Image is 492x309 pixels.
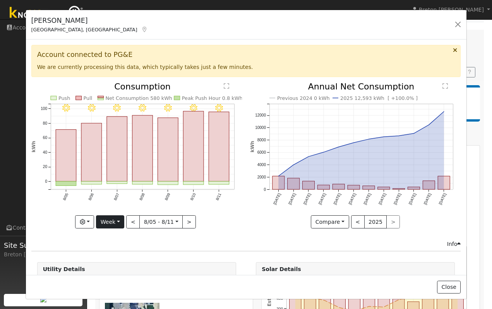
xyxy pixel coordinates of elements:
[264,187,266,192] text: 0
[333,184,345,189] rect: onclick=""
[45,179,47,184] text: 0
[257,175,266,179] text: 2000
[139,215,183,228] button: 8/05 - 8/11
[141,26,148,33] a: Map
[364,215,387,228] button: 2025
[209,112,229,182] rect: onclick=""
[288,178,300,189] rect: onclick=""
[224,83,229,89] text: 
[62,104,70,112] i: 8/05 - Clear
[107,117,127,182] rect: onclick=""
[43,266,85,272] strong: Utility Details
[81,123,102,181] rect: onclick=""
[189,192,196,201] text: 8/10
[43,150,47,154] text: 40
[83,95,92,101] text: Pull
[288,192,297,205] text: [DATE]
[352,141,355,144] circle: onclick=""
[311,215,349,228] button: Compare
[257,138,266,142] text: 8000
[114,82,171,91] text: Consumption
[438,176,450,189] rect: onclick=""
[442,83,448,89] text: 
[273,192,281,205] text: [DATE]
[257,150,266,154] text: 6000
[340,95,418,101] text: 2025 12,593 kWh [ +100.0% ]
[158,181,178,185] rect: onclick=""
[257,163,266,167] text: 4000
[113,104,121,112] i: 8/07 - Clear
[348,185,360,189] rect: onclick=""
[382,135,386,138] circle: onclick=""
[337,145,340,148] circle: onclick=""
[182,215,196,228] button: >
[132,115,153,182] rect: onclick=""
[31,15,148,26] h5: [PERSON_NAME]
[87,192,94,201] text: 8/06
[250,141,255,153] text: kWh
[56,129,76,181] rect: onclick=""
[139,192,146,201] text: 8/08
[412,132,415,135] circle: onclick=""
[367,137,370,141] circle: onclick=""
[37,51,455,59] h3: Account connected to PG&E
[31,27,137,33] span: [GEOGRAPHIC_DATA], [GEOGRAPHIC_DATA]
[318,192,327,205] text: [DATE]
[333,192,342,205] text: [DATE]
[273,176,285,189] rect: onclick=""
[255,125,266,130] text: 10000
[351,215,365,228] button: <
[322,151,325,154] circle: onclick=""
[43,121,47,125] text: 80
[209,181,229,184] rect: onclick=""
[255,113,266,117] text: 12000
[87,104,95,112] i: 8/06 - Clear
[317,185,329,189] rect: onclick=""
[190,104,197,112] i: 8/10 - Clear
[277,95,330,101] text: Previous 2024 0 kWh
[43,165,47,169] text: 20
[378,192,387,205] text: [DATE]
[56,181,76,185] rect: onclick=""
[107,181,127,184] rect: onclick=""
[164,104,172,112] i: 8/09 - Clear
[132,181,153,184] rect: onclick=""
[427,123,430,126] circle: onclick=""
[303,192,312,205] text: [DATE]
[262,266,301,272] strong: Solar Details
[363,192,372,205] text: [DATE]
[438,192,447,205] text: [DATE]
[183,111,204,181] rect: onclick=""
[182,95,243,101] text: Peak Push Hour 0.8 kWh
[447,240,461,248] div: Info
[31,141,36,153] text: kWh
[158,118,178,181] rect: onclick=""
[215,192,222,201] text: 8/11
[397,134,400,137] circle: onclick=""
[126,215,140,228] button: <
[139,104,146,112] i: 8/08 - Clear
[113,192,120,201] text: 8/07
[96,215,124,228] button: Week
[308,82,415,91] text: Annual Net Consumption
[408,187,420,189] rect: onclick=""
[393,192,402,205] text: [DATE]
[62,192,69,201] text: 8/05
[442,110,446,113] circle: onclick=""
[43,136,47,140] text: 60
[31,45,461,77] div: We are currently processing this data, which typically takes just a few minutes.
[292,163,295,167] circle: onclick=""
[437,281,461,294] button: Close
[183,181,204,184] rect: onclick=""
[423,181,435,189] rect: onclick=""
[378,187,390,189] rect: onclick=""
[408,192,417,205] text: [DATE]
[164,192,171,201] text: 8/09
[41,106,47,111] text: 100
[81,181,102,184] rect: onclick=""
[307,155,310,158] circle: onclick=""
[277,175,280,178] circle: onclick=""
[105,95,172,101] text: Net Consumption 580 kWh
[215,104,223,112] i: 8/11 - Clear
